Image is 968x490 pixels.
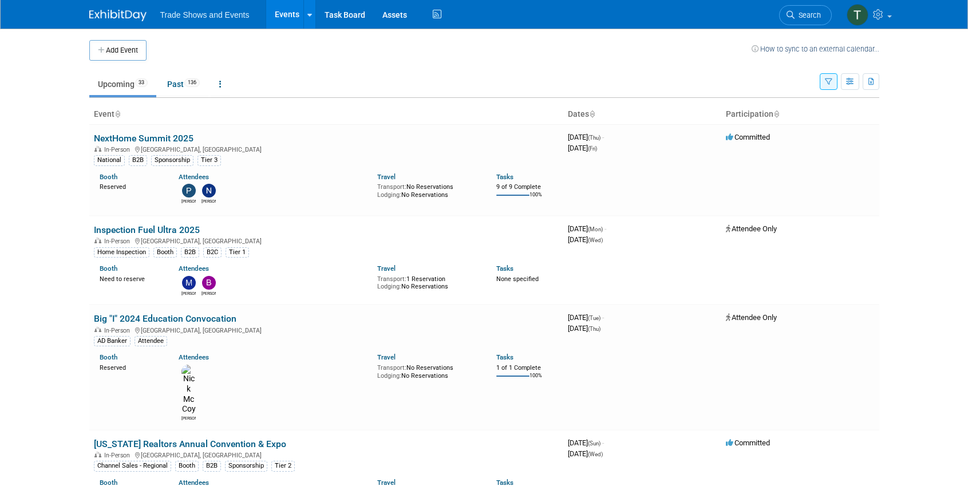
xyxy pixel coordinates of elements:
span: [DATE] [568,133,604,141]
span: - [602,313,604,322]
a: Tasks [496,264,513,272]
div: Booth [175,461,199,471]
div: Sponsorship [151,155,193,165]
div: B2C [203,247,222,258]
div: Attendee [135,336,167,346]
img: Michael Cardillo [182,276,196,290]
a: Attendees [179,479,209,487]
a: Tasks [496,173,513,181]
div: Nick McCoy [181,414,196,421]
th: Dates [563,105,721,124]
a: Tasks [496,353,513,361]
a: Sort by Event Name [114,109,120,118]
span: Transport: [377,364,406,372]
span: (Wed) [588,237,603,243]
span: Lodging: [377,372,401,380]
img: ExhibitDay [89,10,147,21]
span: (Fri) [588,145,597,152]
span: - [602,438,604,447]
span: [DATE] [568,235,603,244]
div: Home Inspection [94,247,149,258]
span: Trade Shows and Events [160,10,250,19]
span: (Thu) [588,135,600,141]
a: Attendees [179,353,209,361]
span: Attendee Only [726,313,777,322]
img: In-Person Event [94,146,101,152]
span: [DATE] [568,438,604,447]
span: (Wed) [588,451,603,457]
div: Tier 2 [271,461,295,471]
img: In-Person Event [94,452,101,457]
span: (Mon) [588,226,603,232]
td: 100% [530,192,542,207]
th: Participation [721,105,879,124]
div: [GEOGRAPHIC_DATA], [GEOGRAPHIC_DATA] [94,325,559,334]
a: Tasks [496,479,513,487]
a: Travel [377,479,396,487]
div: No Reservations No Reservations [377,362,479,380]
img: Nick McCoy [181,365,196,414]
div: Tier 1 [226,247,249,258]
a: Booth [100,264,117,272]
span: Attendee Only [726,224,777,233]
a: Booth [100,479,117,487]
a: Attendees [179,173,209,181]
div: Reserved [100,181,162,191]
span: 136 [184,78,200,87]
span: Committed [726,133,770,141]
span: [DATE] [568,324,600,333]
a: Travel [377,353,396,361]
img: Peter Hannun [182,184,196,197]
div: Sponsorship [225,461,267,471]
img: Nate McCombs [202,184,216,197]
img: Tiff Wagner [847,4,868,26]
div: [GEOGRAPHIC_DATA], [GEOGRAPHIC_DATA] [94,236,559,245]
div: Need to reserve [100,273,162,283]
a: Search [779,5,832,25]
a: Upcoming33 [89,73,156,95]
span: [DATE] [568,224,606,233]
div: Michael Cardillo [181,290,196,297]
span: Transport: [377,183,406,191]
span: - [604,224,606,233]
div: B2B [203,461,221,471]
a: Booth [100,353,117,361]
span: [DATE] [568,449,603,458]
div: Bobby DeSpain [201,290,216,297]
span: Committed [726,438,770,447]
img: In-Person Event [94,238,101,243]
div: Channel Sales - Regional [94,461,171,471]
a: Inspection Fuel Ultra 2025 [94,224,200,235]
span: [DATE] [568,313,604,322]
div: 1 of 1 Complete [496,364,559,372]
a: NextHome Summit 2025 [94,133,193,144]
div: Booth [153,247,177,258]
div: 1 Reservation No Reservations [377,273,479,291]
a: Sort by Participation Type [773,109,779,118]
div: Reserved [100,362,162,372]
span: 33 [135,78,148,87]
span: Lodging: [377,283,401,290]
th: Event [89,105,563,124]
div: National [94,155,125,165]
img: In-Person Event [94,327,101,333]
div: Nate McCombs [201,197,216,204]
div: [GEOGRAPHIC_DATA], [GEOGRAPHIC_DATA] [94,450,559,459]
span: In-Person [104,238,133,245]
a: Attendees [179,264,209,272]
div: B2B [129,155,147,165]
a: Travel [377,173,396,181]
a: Booth [100,173,117,181]
a: Sort by Start Date [589,109,595,118]
button: Add Event [89,40,147,61]
span: Transport: [377,275,406,283]
span: - [602,133,604,141]
span: In-Person [104,146,133,153]
a: Travel [377,264,396,272]
span: In-Person [104,327,133,334]
span: [DATE] [568,144,597,152]
span: Search [795,11,821,19]
span: None specified [496,275,539,283]
div: B2B [181,247,199,258]
img: Bobby DeSpain [202,276,216,290]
